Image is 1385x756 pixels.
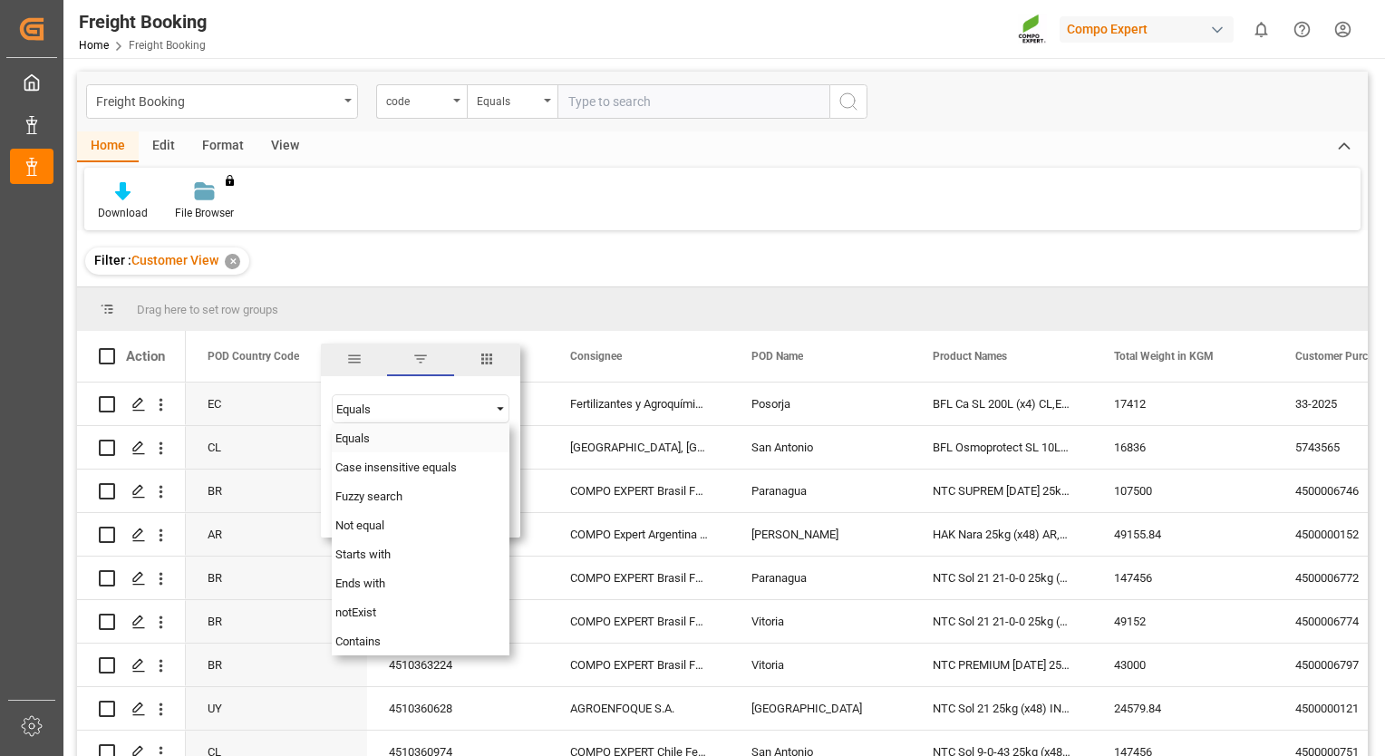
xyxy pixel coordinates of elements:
div: Freight Booking [79,8,207,35]
div: COMPO EXPERT Brasil Fert. Ltda [548,557,730,599]
div: [GEOGRAPHIC_DATA], [GEOGRAPHIC_DATA] [548,426,730,469]
div: 24579.84 [1092,687,1274,730]
div: Home [77,131,139,162]
div: Edit [139,131,189,162]
div: UY [186,687,367,730]
span: Product Names [933,350,1007,363]
div: BR [186,557,367,599]
div: ✕ [225,254,240,269]
div: code [386,89,448,110]
span: filter [387,344,453,376]
div: Press SPACE to select this row. [77,600,186,644]
div: BR [186,644,367,686]
span: notExist [335,606,376,619]
div: 4510363224 [367,644,548,686]
div: San Antonio [730,426,911,469]
button: open menu [376,84,467,119]
span: Total Weight in KGM [1114,350,1214,363]
div: 147456 [1092,557,1274,599]
div: BFL Ca SL 200L (x4) CL,ES,LAT MTO;VITA RZ O 1000L IBC MTO [911,383,1092,425]
img: Screenshot%202023-09-29%20at%2010.02.21.png_1712312052.png [1018,14,1047,45]
div: COMPO EXPERT Brasil Fert. Ltda [548,470,730,512]
div: NTC SUPREM [DATE] 25kg (x42) INT MTO [911,470,1092,512]
div: 16836 [1092,426,1274,469]
a: Home [79,39,109,52]
div: [PERSON_NAME] [730,513,911,556]
div: Press SPACE to select this row. [77,470,186,513]
div: Freight Booking [96,89,338,111]
button: Compo Expert [1060,12,1241,46]
div: Press SPACE to select this row. [77,426,186,470]
div: 4510360628 [367,687,548,730]
span: Drag here to set row groups [137,303,278,316]
div: COMPO EXPERT Brasil Fert. Ltda [548,600,730,643]
div: Compo Expert [1060,16,1234,43]
span: POD Country Code [208,350,299,363]
div: BFL Osmoprotect SL 10L (x60) CL MTO [911,426,1092,469]
div: Vitoria [730,600,911,643]
div: Press SPACE to select this row. [77,383,186,426]
div: Format [189,131,257,162]
div: Filtering operator [332,394,509,423]
button: search button [829,84,867,119]
div: NTC Sol 21 21-0-0 25kg (x48) WW [911,600,1092,643]
div: Press SPACE to select this row. [77,687,186,731]
button: Help Center [1282,9,1322,50]
div: COMPO Expert Argentina SRL [548,513,730,556]
div: Equals [477,89,538,110]
div: 17412 [1092,383,1274,425]
div: Paranagua [730,470,911,512]
button: open menu [86,84,358,119]
span: general [321,344,387,376]
div: NTC Sol 21 21-0-0 25kg (x48) WW [911,557,1092,599]
button: show 0 new notifications [1241,9,1282,50]
button: open menu [467,84,557,119]
div: NTC PREMIUM [DATE] 25kg (x42) INT MTO [911,644,1092,686]
div: Press SPACE to select this row. [77,513,186,557]
span: POD Name [751,350,803,363]
div: 107500 [1092,470,1274,512]
div: Press SPACE to select this row. [77,557,186,600]
div: Action [126,348,165,364]
div: 43000 [1092,644,1274,686]
div: Equals [336,402,489,416]
span: Consignee [570,350,622,363]
div: Posorja [730,383,911,425]
div: BR [186,470,367,512]
span: Filter : [94,253,131,267]
div: CL [186,426,367,469]
div: AR [186,513,367,556]
span: Fuzzy search [335,489,402,503]
div: 49152 [1092,600,1274,643]
div: View [257,131,313,162]
span: columns [454,344,520,376]
span: Starts with [335,548,391,561]
span: Customer View [131,253,218,267]
span: Ends with [335,577,385,590]
span: Contains [335,635,381,648]
span: Not equal [335,519,384,532]
div: HAK Nara 25kg (x48) AR,GR,RS,TR MSE UN [PERSON_NAME] 18-18-18 25kg (x48) INT MSE [911,513,1092,556]
div: 49155.84 [1092,513,1274,556]
div: COMPO EXPERT Brasil Fert. Ltda [548,644,730,686]
div: Paranagua [730,557,911,599]
span: Equals [335,431,370,445]
div: Press SPACE to select this row. [77,644,186,687]
span: Case insensitive equals [335,460,457,474]
div: Fertilizantes y Agroquímicos, Europeos Eurofert S.A. [548,383,730,425]
div: Download [98,205,148,221]
div: NTC Sol 21 25kg (x48) INT MSE [911,687,1092,730]
input: Type to search [557,84,829,119]
div: AGROENFOQUE S.A. [548,687,730,730]
div: BR [186,600,367,643]
div: EC [186,383,367,425]
div: [GEOGRAPHIC_DATA] [730,687,911,730]
div: Vitoria [730,644,911,686]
